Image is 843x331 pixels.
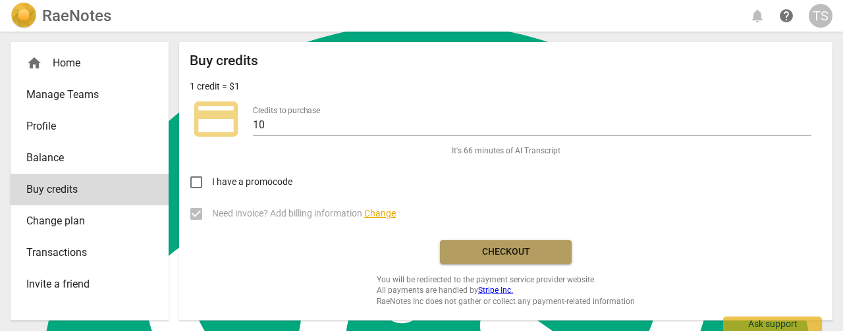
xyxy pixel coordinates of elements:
span: Transactions [26,245,142,261]
label: Credits to purchase [253,107,320,115]
button: TS [809,4,832,28]
span: Change plan [26,213,142,229]
span: I have a promocode [212,175,292,189]
span: Checkout [450,245,561,259]
a: Invite a friend [11,268,169,300]
a: Profile [11,111,169,142]
img: Logo [11,3,37,29]
a: LogoRaeNotes [11,3,111,29]
span: Invite a friend [26,276,142,292]
a: Help [775,4,798,28]
span: Manage Teams [26,87,142,103]
span: Change [364,208,396,218]
span: You will be redirected to the payment service provider website. All payments are handled by RaeNo... [377,274,635,307]
div: Home [26,55,142,71]
a: Manage Teams [11,79,169,111]
span: home [26,55,42,71]
a: Balance [11,142,169,174]
h2: Buy credits [190,53,258,69]
span: Balance [26,150,142,166]
a: Buy credits [11,174,169,205]
a: Change plan [11,205,169,237]
span: Profile [26,118,142,134]
span: help [778,8,794,24]
a: Stripe Inc. [478,286,513,295]
p: 1 credit = $1 [190,80,240,93]
div: Home [11,47,169,79]
a: Transactions [11,237,169,268]
span: Buy credits [26,182,142,197]
span: Need invoice? Add billing information [212,207,396,220]
span: It's 66 minutes of AI Transcript [452,145,560,157]
h2: RaeNotes [42,7,111,25]
span: credit_card [190,93,242,145]
div: Ask support [723,317,822,331]
button: Checkout [440,240,572,264]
